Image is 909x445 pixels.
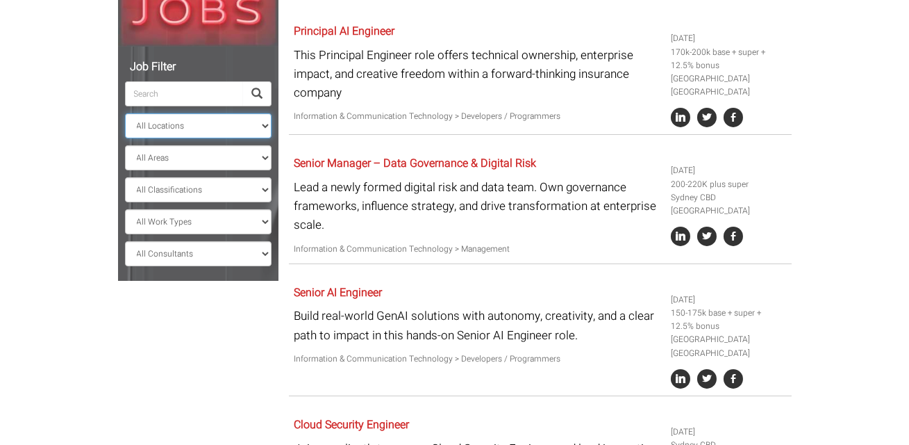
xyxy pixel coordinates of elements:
li: [GEOGRAPHIC_DATA] [GEOGRAPHIC_DATA] [671,72,786,99]
input: Search [125,81,243,106]
a: Principal AI Engineer [294,23,394,40]
p: Information & Communication Technology > Developers / Programmers [294,353,660,366]
li: [GEOGRAPHIC_DATA] [GEOGRAPHIC_DATA] [671,333,786,359]
a: Cloud Security Engineer [294,416,409,433]
li: 150-175k base + super + 12.5% bonus [671,307,786,333]
p: Information & Communication Technology > Management [294,243,660,256]
li: 170k-200k base + super + 12.5% bonus [671,46,786,72]
li: [DATE] [671,164,786,177]
li: 200-220K plus super [671,178,786,191]
a: Senior Manager – Data Governance & Digital Risk [294,155,536,172]
li: [DATE] [671,426,786,439]
li: [DATE] [671,293,786,307]
li: Sydney CBD [GEOGRAPHIC_DATA] [671,191,786,218]
p: Build real-world GenAI solutions with autonomy, creativity, and a clear path to impact in this ha... [294,307,660,344]
p: Information & Communication Technology > Developers / Programmers [294,110,660,123]
h5: Job Filter [125,61,272,74]
p: This Principal Engineer role offers technical ownership, enterprise impact, and creative freedom ... [294,46,660,103]
p: Lead a newly formed digital risk and data team. Own governance frameworks, influence strategy, an... [294,178,660,235]
li: [DATE] [671,32,786,45]
a: Senior AI Engineer [294,284,382,301]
